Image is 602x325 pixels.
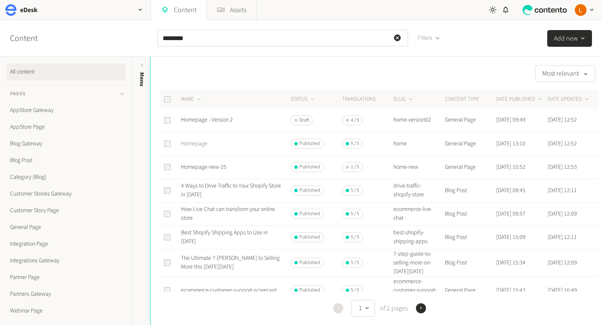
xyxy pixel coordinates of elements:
[548,233,577,241] time: [DATE] 12:11
[547,30,592,47] button: Add new
[181,163,227,171] a: Homepage-new-25
[181,182,281,199] a: 4 Ways to Drive Traffic to Your Shopify Store in [DATE]
[291,95,316,104] button: STATUS
[5,4,17,16] img: eDesk
[548,259,577,267] time: [DATE] 12:09
[393,249,444,277] td: 7-step-guide-to-selling-more-on-[DATE][DATE]
[7,219,125,236] a: General Page
[299,259,320,267] span: Published
[496,163,525,171] time: [DATE] 10:52
[181,95,202,104] button: NAME
[535,65,595,82] button: Most relevant
[299,287,320,294] span: Published
[393,109,444,132] td: home-version02
[351,210,359,218] span: 5 / 5
[496,233,525,241] time: [DATE] 15:09
[299,117,309,124] span: Draft
[10,90,26,98] span: Pages
[20,5,38,15] h2: eDesk
[444,226,496,249] td: Blog Post
[378,303,408,313] span: of 2 pages
[548,286,577,295] time: [DATE] 16:49
[575,4,587,16] img: Laura Kane
[496,140,525,148] time: [DATE] 13:10
[7,119,125,135] a: AppStore Page
[299,140,320,147] span: Published
[393,155,444,179] td: home-new
[181,116,233,124] a: Homepage - Version 2
[548,163,577,171] time: [DATE] 12:53
[393,202,444,226] td: ecommerce-live-chat
[181,205,275,222] a: How Live Chat can transform your online store
[548,95,590,104] button: DATE UPDATED
[351,187,359,194] span: 5 / 5
[299,210,320,218] span: Published
[444,155,496,179] td: General Page
[299,187,320,194] span: Published
[444,277,496,304] td: General Page
[496,95,543,104] button: DATE PUBLISHED
[548,186,577,195] time: [DATE] 12:11
[411,30,447,46] button: Filters
[351,287,359,294] span: 5 / 5
[496,259,525,267] time: [DATE] 15:34
[181,286,277,295] a: ecommerce-customer-support-scorecard
[352,300,375,317] button: 1
[393,277,444,304] td: ecommerce-customer-support-scorecard
[393,179,444,202] td: drive-traffic-shopify-store
[496,286,525,295] time: [DATE] 15:43
[351,117,359,124] span: 4 / 5
[393,226,444,249] td: best-shopify-shipping-apps
[7,236,125,252] a: Integration Page
[351,140,359,147] span: 5 / 5
[181,254,280,271] a: The Ultimate 7-[PERSON_NAME] to Selling More this [DATE][DATE]
[444,249,496,277] td: Blog Post
[299,234,320,241] span: Published
[393,132,444,155] td: home
[7,135,125,152] a: Blog Gateway
[181,140,207,148] a: Homepage
[444,179,496,202] td: Blog Post
[496,210,525,218] time: [DATE] 09:57
[548,116,577,124] time: [DATE] 12:52
[444,90,496,109] th: CONTENT TYPE
[7,185,125,202] a: Customer Stories Gateway
[7,269,125,286] a: Partner Page
[342,90,393,109] th: Translations
[7,102,125,119] a: AppStore Gateway
[418,34,432,43] span: Filters
[299,163,320,171] span: Published
[10,32,57,45] h2: Content
[444,132,496,155] td: General Page
[7,286,125,302] a: Partners Gateway
[7,202,125,219] a: Customer Story Page
[548,140,577,148] time: [DATE] 12:52
[351,259,359,267] span: 5 / 5
[7,302,125,319] a: Webinar Page
[7,63,125,80] a: All content
[351,163,359,171] span: 1 / 5
[181,229,268,246] a: Best Shopify Shipping Apps to Use in [DATE]
[548,210,577,218] time: [DATE] 12:09
[7,152,125,169] a: Blog Post
[444,202,496,226] td: Blog Post
[351,234,359,241] span: 5 / 5
[496,116,525,124] time: [DATE] 09:49
[393,95,414,104] button: SLUG
[7,252,125,269] a: Integrations Gateway
[7,169,125,185] a: Category (Blog)
[496,186,525,195] time: [DATE] 08:45
[444,109,496,132] td: General Page
[138,72,146,86] span: Menu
